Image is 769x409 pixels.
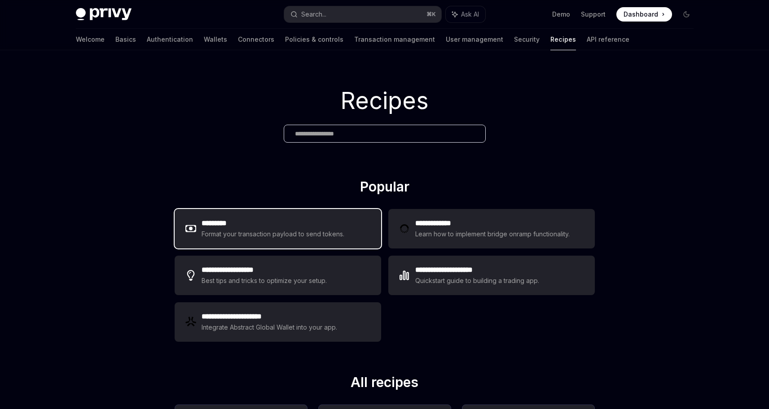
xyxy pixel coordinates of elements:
div: Quickstart guide to building a trading app. [415,275,540,286]
span: ⌘ K [426,11,436,18]
a: Transaction management [354,29,435,50]
img: dark logo [76,8,132,21]
a: Recipes [550,29,576,50]
a: Authentication [147,29,193,50]
a: API reference [587,29,629,50]
button: Ask AI [446,6,485,22]
a: **** ****Format your transaction payload to send tokens. [175,209,381,248]
span: Ask AI [461,10,479,19]
span: Dashboard [624,10,658,19]
a: Basics [115,29,136,50]
a: **** **** ***Learn how to implement bridge onramp functionality. [388,209,595,248]
div: Search... [301,9,326,20]
a: Connectors [238,29,274,50]
a: Wallets [204,29,227,50]
button: Search...⌘K [284,6,441,22]
div: Learn how to implement bridge onramp functionality. [415,229,572,239]
button: Toggle dark mode [679,7,694,22]
h2: All recipes [175,374,595,394]
div: Best tips and tricks to optimize your setup. [202,275,328,286]
div: Format your transaction payload to send tokens. [202,229,345,239]
div: Integrate Abstract Global Wallet into your app. [202,322,338,333]
a: Welcome [76,29,105,50]
a: Support [581,10,606,19]
a: Demo [552,10,570,19]
a: Policies & controls [285,29,343,50]
a: Security [514,29,540,50]
a: Dashboard [616,7,672,22]
a: User management [446,29,503,50]
h2: Popular [175,178,595,198]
